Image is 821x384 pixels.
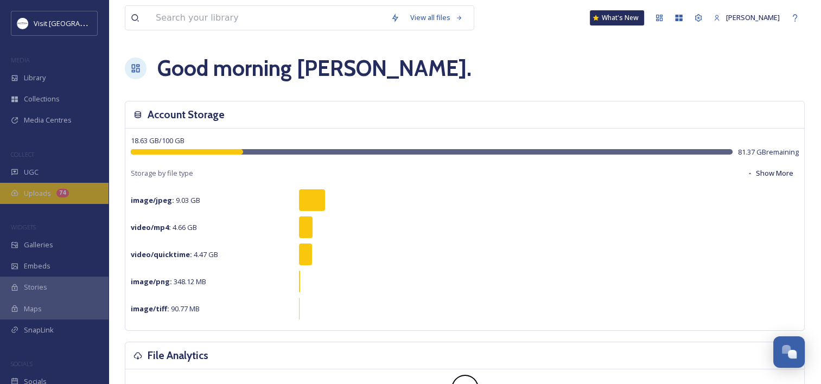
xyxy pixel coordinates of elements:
[131,195,200,205] span: 9.03 GB
[24,115,72,125] span: Media Centres
[773,336,805,368] button: Open Chat
[131,277,206,286] span: 348.12 MB
[11,150,34,158] span: COLLECT
[24,325,54,335] span: SnapLink
[56,189,69,197] div: 74
[157,52,472,85] h1: Good morning [PERSON_NAME] .
[148,348,208,363] h3: File Analytics
[131,222,171,232] strong: video/mp4 :
[24,282,47,292] span: Stories
[11,56,30,64] span: MEDIA
[741,163,799,184] button: Show More
[131,249,192,259] strong: video/quicktime :
[24,304,42,314] span: Maps
[131,304,200,313] span: 90.77 MB
[24,73,46,83] span: Library
[17,18,28,29] img: Circle%20Logo.png
[131,168,193,178] span: Storage by file type
[590,10,644,25] a: What's New
[11,360,33,368] span: SOCIALS
[131,277,172,286] strong: image/png :
[738,147,799,157] span: 81.37 GB remaining
[11,223,36,231] span: WIDGETS
[34,18,118,28] span: Visit [GEOGRAPHIC_DATA]
[24,94,60,104] span: Collections
[150,6,385,30] input: Search your library
[24,240,53,250] span: Galleries
[131,136,184,145] span: 18.63 GB / 100 GB
[148,107,225,123] h3: Account Storage
[405,7,468,28] a: View all files
[131,304,169,313] strong: image/tiff :
[708,7,785,28] a: [PERSON_NAME]
[24,188,51,199] span: Uploads
[131,195,174,205] strong: image/jpeg :
[131,249,218,259] span: 4.47 GB
[24,167,39,177] span: UGC
[24,261,50,271] span: Embeds
[131,222,197,232] span: 4.66 GB
[726,12,780,22] span: [PERSON_NAME]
